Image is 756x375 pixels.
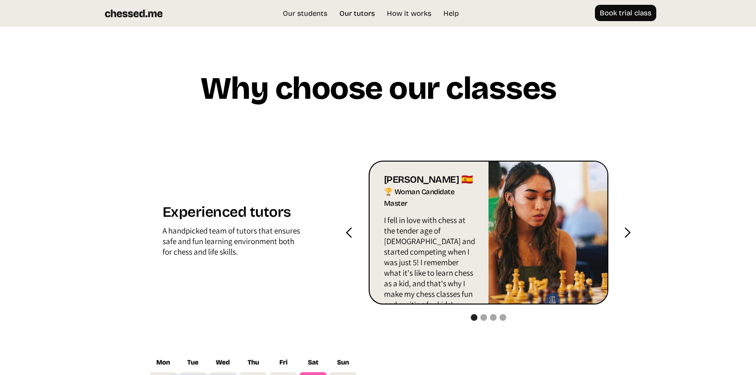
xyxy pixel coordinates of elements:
[369,161,608,305] div: carousel
[384,186,477,210] div: 🏆 Woman Candidate Master
[369,161,608,305] div: 1 of 4
[382,9,436,18] a: How it works
[384,215,477,315] p: I fell in love with chess at the tender age of [DEMOGRAPHIC_DATA] and started competing when I wa...
[163,225,301,262] div: A handpicked team of tutors that ensures safe and fun learning environment both for chess and lif...
[335,9,380,18] a: Our tutors
[200,72,557,113] h1: Why choose our classes
[439,9,464,18] a: Help
[384,174,477,186] div: [PERSON_NAME] 🇪🇸
[163,203,301,225] h1: Experienced tutors
[330,161,369,305] div: previous slide
[490,314,497,321] div: Show slide 3 of 4
[278,9,332,18] a: Our students
[595,5,656,21] a: Book trial class
[500,314,506,321] div: Show slide 4 of 4
[471,314,477,321] div: Show slide 1 of 4
[480,314,487,321] div: Show slide 2 of 4
[608,161,647,305] div: next slide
